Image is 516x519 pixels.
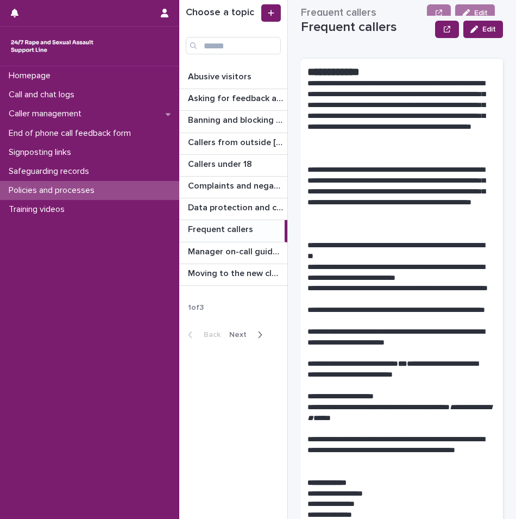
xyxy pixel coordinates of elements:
[179,133,287,155] a: Callers from outside [GEOGRAPHIC_DATA]Callers from outside [GEOGRAPHIC_DATA]
[179,295,212,321] p: 1 of 3
[188,179,285,191] p: Complaints and negative feedback
[179,198,287,220] a: Data protection and confidentiality guidanceData protection and confidentiality guidance
[4,128,140,139] p: End of phone call feedback form
[179,155,287,177] a: Callers under 18Callers under 18
[188,201,285,213] p: Data protection and confidentiality guidance
[188,91,285,104] p: Asking for feedback and demographic data
[4,147,80,158] p: Signposting links
[4,185,103,196] p: Policies and processes
[4,109,90,119] p: Caller management
[188,266,285,279] p: Moving to the new cloud contact centre
[186,7,259,19] h1: Choose a topic
[474,9,488,17] span: Edit
[179,264,287,286] a: Moving to the new cloud contact centreMoving to the new cloud contact centre
[455,4,495,22] button: Edit
[179,330,225,340] button: Back
[188,113,285,126] p: Banning and blocking callers
[4,166,98,177] p: Safeguarding records
[188,245,285,257] p: Manager on-call guidance
[4,204,73,215] p: Training videos
[179,67,287,89] a: Abusive visitorsAbusive visitors
[188,222,255,235] p: Frequent callers
[179,89,287,111] a: Asking for feedback and demographic dataAsking for feedback and demographic data
[188,70,254,82] p: Abusive visitors
[9,35,96,57] img: rhQMoQhaT3yELyF149Cw
[225,330,271,340] button: Next
[197,331,221,339] span: Back
[179,111,287,133] a: Banning and blocking callersBanning and blocking callers
[186,37,281,54] input: Search
[463,21,503,38] button: Edit
[188,135,285,148] p: Callers from outside England & Wales
[179,177,287,198] a: Complaints and negative feedbackComplaints and negative feedback
[301,20,431,35] p: Frequent callers
[482,26,496,33] span: Edit
[179,220,287,242] a: Frequent callersFrequent callers
[179,242,287,264] a: Manager on-call guidanceManager on-call guidance
[188,157,254,170] p: Callers under 18
[4,90,83,100] p: Call and chat logs
[4,71,59,81] p: Homepage
[229,331,253,339] span: Next
[301,7,376,19] h2: Frequent callers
